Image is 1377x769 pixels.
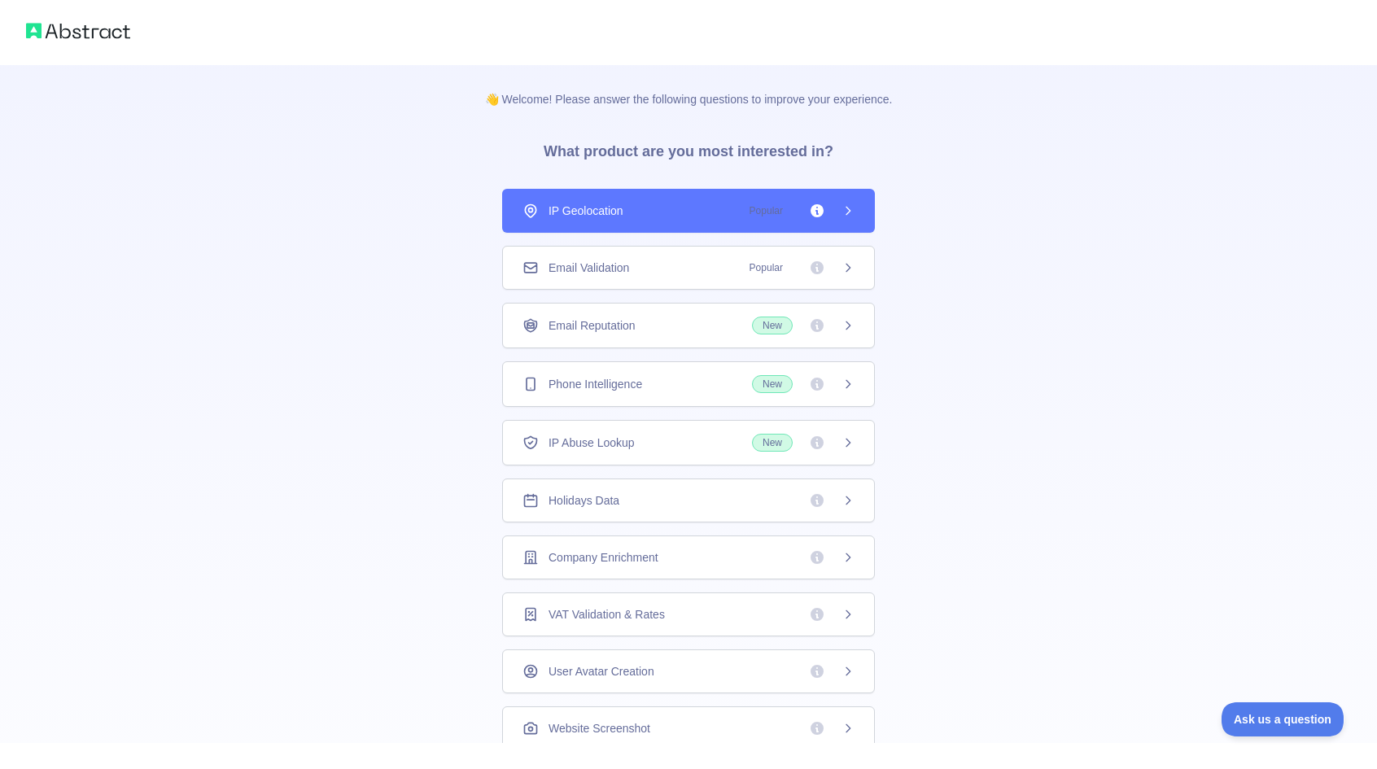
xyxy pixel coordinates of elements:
span: IP Geolocation [549,203,623,219]
span: Company Enrichment [549,549,658,566]
h3: What product are you most interested in? [518,107,859,189]
span: User Avatar Creation [549,663,654,679]
img: Abstract logo [26,20,130,42]
span: Email Reputation [549,317,636,334]
iframe: Toggle Customer Support [1222,702,1344,736]
span: New [752,317,793,334]
span: VAT Validation & Rates [549,606,665,623]
span: Holidays Data [549,492,619,509]
span: IP Abuse Lookup [549,435,635,451]
span: New [752,434,793,452]
p: 👋 Welcome! Please answer the following questions to improve your experience. [459,65,919,107]
span: Website Screenshot [549,720,650,736]
span: New [752,375,793,393]
span: Popular [740,260,793,276]
span: Phone Intelligence [549,376,642,392]
span: Popular [740,203,793,219]
span: Email Validation [549,260,629,276]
